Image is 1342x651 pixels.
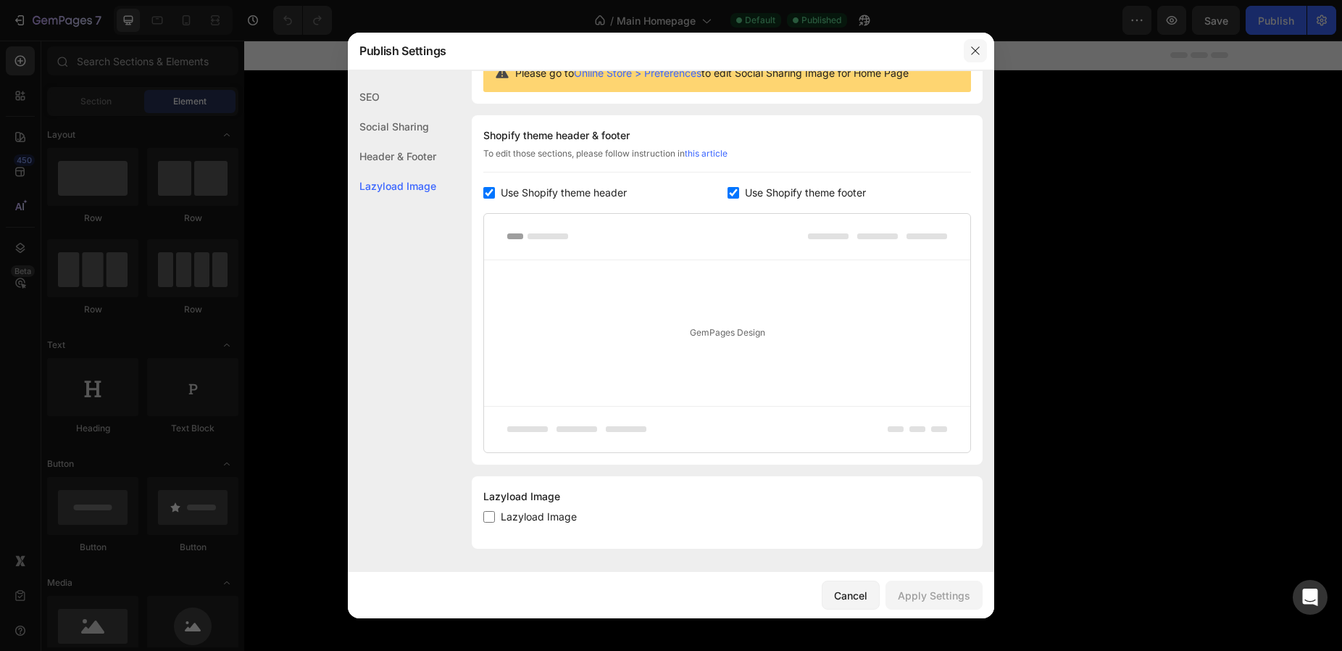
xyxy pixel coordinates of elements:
[1293,580,1328,615] div: Open Intercom Messenger
[885,581,983,610] button: Apply Settings
[484,260,970,406] div: GemPages Design
[685,148,728,159] a: this article
[417,275,681,298] a: THE COLLECTION
[834,588,867,603] div: Cancel
[348,82,436,112] div: SEO
[501,184,627,202] span: Use Shopify theme header
[483,127,971,144] div: Shopify theme header & footer
[898,588,970,603] div: Apply Settings
[745,184,866,202] span: Use Shopify theme footer
[483,488,971,505] div: Lazyload Image
[348,141,436,171] div: Header & Footer
[822,581,880,610] button: Cancel
[462,278,635,295] span: THE COLLECTION
[483,147,971,173] div: To edit those sections, please follow instruction in
[348,32,957,70] div: Publish Settings
[348,171,436,201] div: Lazyload Image
[448,68,651,86] span: PRINT-ON-DEMAND
[515,65,909,80] span: Please go to to edit Social Sharing Image for Home Page
[501,508,577,526] span: Lazyload Image
[348,112,436,141] div: Social Sharing
[574,67,701,79] a: Online Store > Preferences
